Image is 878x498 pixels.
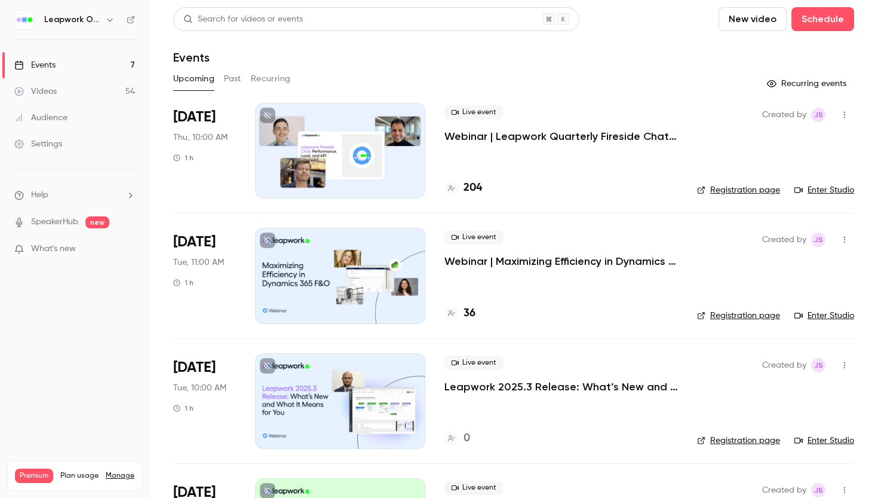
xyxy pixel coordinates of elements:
[14,112,67,124] div: Audience
[444,305,475,322] a: 36
[173,278,194,288] div: 1 h
[811,483,825,497] span: Jaynesh Singh
[719,7,787,31] button: New video
[15,469,53,483] span: Premium
[173,358,216,377] span: [DATE]
[697,435,780,447] a: Registration page
[173,256,224,268] span: Tue, 11:00 AM
[44,14,100,26] h6: Leapwork Online Event
[173,404,194,413] div: 1 h
[463,180,482,196] h4: 204
[14,189,135,201] li: help-dropdown-opener
[15,10,34,29] img: Leapwork Online Event
[173,153,194,163] div: 1 h
[31,243,76,255] span: What's new
[811,358,825,372] span: Jaynesh Singh
[173,69,214,88] button: Upcoming
[224,69,241,88] button: Past
[444,105,504,120] span: Live event
[444,356,504,370] span: Live event
[697,184,780,196] a: Registration page
[31,216,78,228] a: SpeakerHub
[173,233,216,252] span: [DATE]
[814,108,823,122] span: JS
[791,7,854,31] button: Schedule
[173,382,226,394] span: Tue, 10:00 AM
[444,380,678,394] a: Leapwork 2025.3 Release: What’s New and What It Means for You
[173,132,228,143] span: Thu, 10:00 AM
[444,254,678,268] a: Webinar | Maximizing Efficiency in Dynamics 365 | Q3 2025
[444,430,470,447] a: 0
[85,216,109,228] span: new
[60,471,99,481] span: Plan usage
[762,108,806,122] span: Created by
[444,180,482,196] a: 204
[31,189,48,201] span: Help
[794,310,854,322] a: Enter Studio
[463,430,470,447] h4: 0
[14,59,56,71] div: Events
[814,483,823,497] span: JS
[463,305,475,322] h4: 36
[183,13,303,26] div: Search for videos or events
[762,74,854,93] button: Recurring events
[444,481,504,495] span: Live event
[121,244,135,255] iframe: Noticeable Trigger
[444,129,678,143] a: Webinar | Leapwork Quarterly Fireside Chat | Q3 2025
[106,471,134,481] a: Manage
[794,184,854,196] a: Enter Studio
[173,228,236,323] div: Sep 30 Tue, 11:00 AM (America/New York)
[444,230,504,245] span: Live event
[811,108,825,122] span: Jaynesh Singh
[814,358,823,372] span: JS
[173,103,236,198] div: Sep 25 Thu, 10:00 AM (America/New York)
[14,85,57,97] div: Videos
[173,108,216,127] span: [DATE]
[14,138,62,150] div: Settings
[251,69,291,88] button: Recurring
[762,233,806,247] span: Created by
[794,435,854,447] a: Enter Studio
[814,233,823,247] span: JS
[173,50,210,65] h1: Events
[762,483,806,497] span: Created by
[173,353,236,449] div: Oct 28 Tue, 10:00 AM (America/New York)
[697,310,780,322] a: Registration page
[811,233,825,247] span: Jaynesh Singh
[762,358,806,372] span: Created by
